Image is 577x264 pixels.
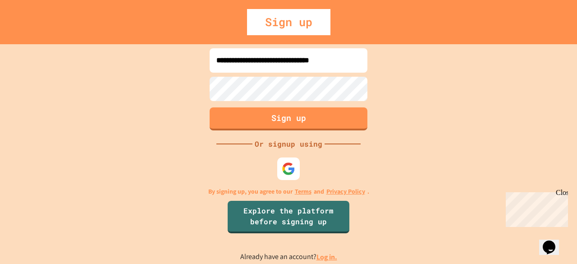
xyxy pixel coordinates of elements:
p: By signing up, you agree to our and . [208,187,369,196]
a: Log in. [316,252,337,262]
div: Sign up [247,9,330,35]
a: Privacy Policy [326,187,365,196]
div: Or signup using [252,139,325,149]
div: Chat with us now!Close [4,4,62,57]
button: Sign up [210,107,367,130]
p: Already have an account? [240,251,337,263]
a: Terms [295,187,311,196]
iframe: chat widget [539,228,568,255]
a: Explore the platform before signing up [228,201,349,233]
img: google-icon.svg [282,162,295,176]
iframe: chat widget [502,189,568,227]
